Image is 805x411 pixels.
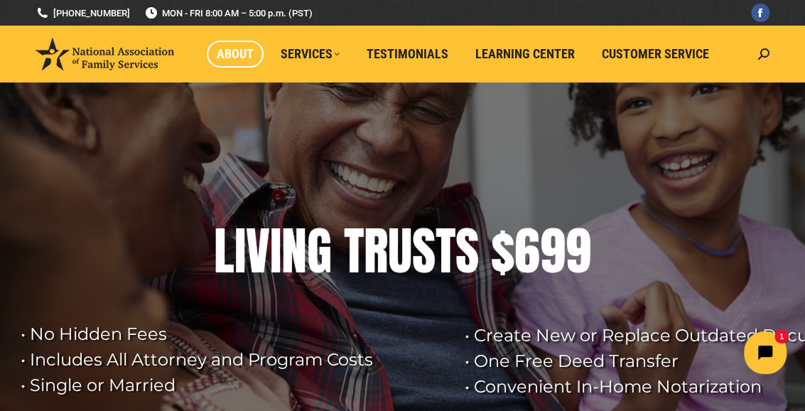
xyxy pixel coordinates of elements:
rs-layer: • No Hidden Fees • Includes All Attorney and Program Costs • Single or Married [21,321,409,398]
div: T [436,223,455,279]
span: MON - FRI 8:00 AM – 5:00 p.m. (PST) [144,6,313,20]
img: National Association of Family Services [36,38,174,70]
span: Customer Service [602,46,709,62]
div: G [307,223,332,279]
div: 6 [514,223,540,279]
div: $ [491,223,514,279]
div: 9 [540,223,566,279]
div: I [234,223,246,279]
span: Services [281,46,340,62]
div: V [246,223,270,279]
a: [PHONE_NUMBER] [36,6,130,20]
div: S [412,223,436,279]
span: Learning Center [475,46,575,62]
div: S [455,223,479,279]
div: T [344,223,364,279]
span: Testimonials [367,46,448,62]
a: Customer Service [592,41,719,68]
span: About [217,46,254,62]
a: Facebook page opens in new window [751,4,769,22]
div: N [281,223,307,279]
iframe: Tidio Chat [554,319,799,386]
div: R [364,223,388,279]
div: L [214,223,234,279]
div: U [388,223,412,279]
div: I [270,223,281,279]
a: Learning Center [465,41,585,68]
div: 9 [566,223,591,279]
a: Testimonials [357,41,458,68]
a: About [207,41,264,68]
